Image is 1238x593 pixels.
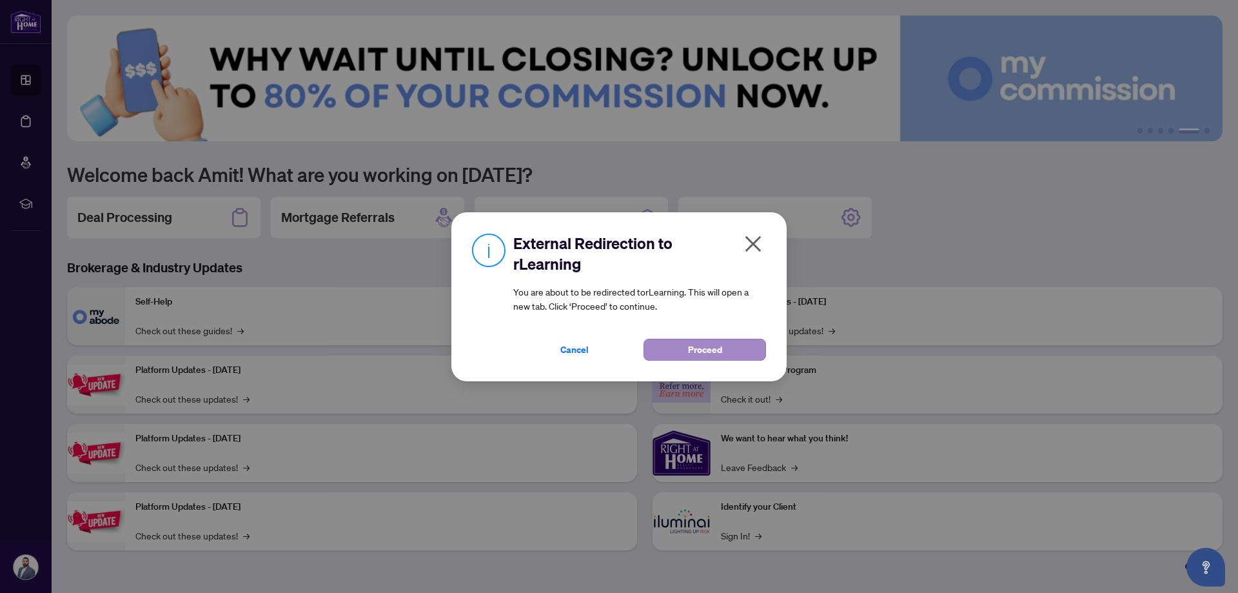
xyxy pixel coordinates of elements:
[688,339,722,360] span: Proceed
[472,233,506,267] img: Info Icon
[513,339,636,361] button: Cancel
[644,339,766,361] button: Proceed
[513,233,766,361] div: You are about to be redirected to rLearning . This will open a new tab. Click ‘Proceed’ to continue.
[513,233,766,274] h2: External Redirection to rLearning
[743,234,763,254] span: close
[560,339,589,360] span: Cancel
[1186,548,1225,587] button: Open asap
